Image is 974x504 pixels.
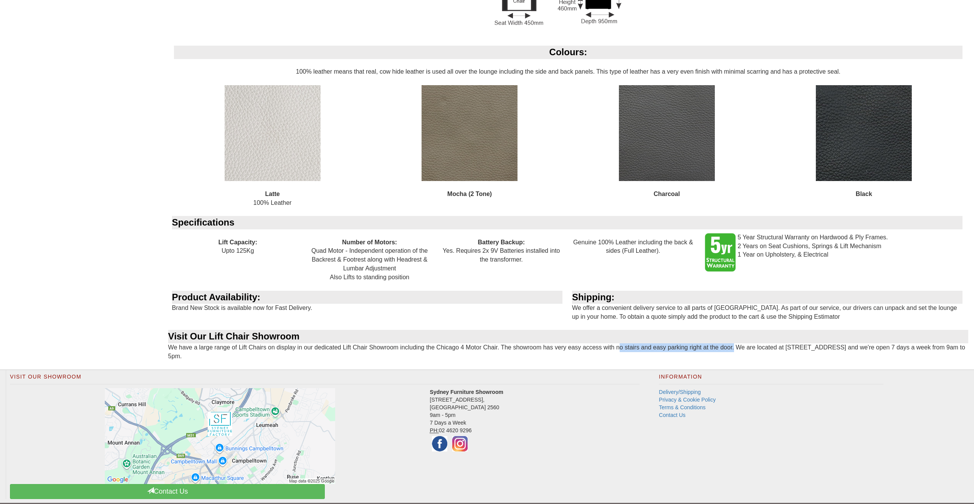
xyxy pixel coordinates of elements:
div: We offer a convenient delivery service to all parts of [GEOGRAPHIC_DATA]. As part of our service,... [568,291,968,330]
h2: Visit Our Showroom [10,374,640,384]
div: 5 Year Structural Warranty on Hardwood & Ply Frames. 2 Years on Seat Cushions, Springs & Lift Mec... [699,229,962,275]
div: 100% Leather [174,85,371,216]
img: Facebook [430,434,449,453]
b: Latte [265,191,279,197]
b: Battery Backup: [478,239,525,245]
b: Mocha (2 Tone) [447,191,492,197]
h2: Information [659,374,883,384]
b: Charcoal [653,191,680,197]
div: Specifications [172,216,962,229]
a: Delivery/Shipping [659,389,701,395]
a: Terms & Conditions [659,404,705,410]
div: Yes. Requires 2x 9V Batteries installed into the transformer. [435,229,567,273]
img: Latte [225,85,321,181]
div: Visit Our Lift Chair Showroom [168,330,968,343]
b: Black [856,191,872,197]
div: Colours: [174,46,962,59]
img: 5 Year Structural Warranty [705,233,736,272]
div: Genuine 100% Leather including the back & sides (Full Leather). [567,229,699,264]
img: Instagram [450,434,470,453]
img: Charcoal [619,85,715,181]
div: Quad Motor - Independent operation of the Backrest & Footrest along with Headrest & Lumbar Adjust... [304,229,435,291]
a: Click to activate map [16,388,424,484]
b: Number of Motors: [342,239,397,245]
div: Upto 125Kg [172,229,304,264]
a: Privacy & Cookie Policy [659,397,716,403]
div: Brand New Stock is available now for Fast Delivery. [168,291,568,321]
strong: Sydney Furniture Showroom [430,389,503,395]
img: Black [816,85,912,181]
div: Shipping: [572,291,962,304]
b: Lift Capacity: [218,239,257,245]
img: Click to activate map [105,388,335,484]
a: Contact Us [10,484,325,499]
div: 100% leather means that real, cow hide leather is used all over the lounge including the side and... [168,46,968,216]
div: Product Availability: [172,291,562,304]
img: Mocha [422,85,518,181]
a: Contact Us [659,412,685,418]
abbr: Phone [430,427,439,434]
